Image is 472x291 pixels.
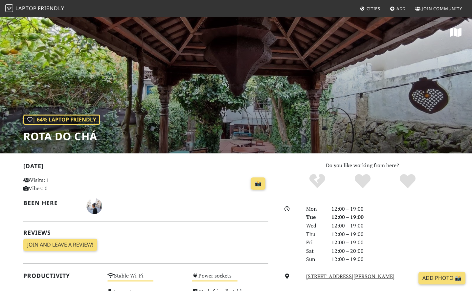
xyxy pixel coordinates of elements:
[302,205,327,213] div: Mon
[302,222,327,230] div: Wed
[367,6,380,12] span: Cities
[276,161,449,170] p: Do you like working from here?
[23,163,268,172] h2: [DATE]
[5,3,64,14] a: LaptopFriendly LaptopFriendly
[327,222,453,230] div: 12:00 – 19:00
[422,6,462,12] span: Join Community
[302,255,327,264] div: Sun
[23,115,100,125] div: | 64% Laptop Friendly
[327,205,453,213] div: 12:00 – 19:00
[357,3,383,14] a: Cities
[38,5,64,12] span: Friendly
[302,213,327,222] div: Tue
[86,202,102,209] span: Sully Badge
[295,173,340,190] div: No
[418,272,465,284] a: Add Photo 📸
[302,247,327,255] div: Sat
[327,255,453,264] div: 12:00 – 19:00
[396,6,406,12] span: Add
[251,177,265,190] a: 📸
[15,5,37,12] span: Laptop
[5,4,13,12] img: LaptopFriendly
[413,3,465,14] a: Join Community
[23,229,268,236] h2: Reviews
[327,238,453,247] div: 12:00 – 19:00
[387,3,409,14] a: Add
[23,199,79,206] h2: Been here
[188,271,272,287] div: Power sockets
[302,238,327,247] div: Fri
[340,173,385,190] div: Yes
[23,130,100,143] h1: Rota Do Chá
[327,213,453,222] div: 12:00 – 19:00
[302,230,327,239] div: Thu
[385,173,430,190] div: Definitely!
[23,239,97,251] a: Join and leave a review!
[327,230,453,239] div: 12:00 – 19:00
[327,247,453,255] div: 12:00 – 20:00
[103,271,188,287] div: Stable Wi-Fi
[86,198,102,214] img: 4467-sully.jpg
[306,273,394,280] a: [STREET_ADDRESS][PERSON_NAME]
[23,176,100,193] p: Visits: 1 Vibes: 0
[23,272,100,279] h2: Productivity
